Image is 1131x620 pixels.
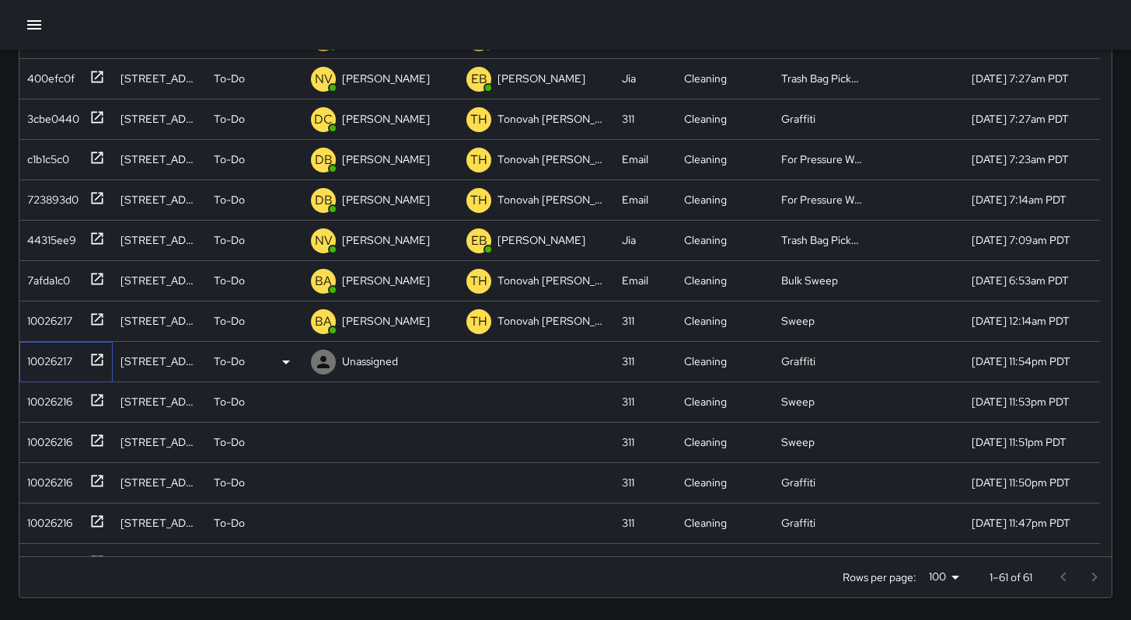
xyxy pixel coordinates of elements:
[342,71,430,86] p: [PERSON_NAME]
[120,394,198,409] div: 1048 Folsom Street
[214,313,245,329] p: To-Do
[470,110,487,129] p: TH
[21,549,72,571] div: 10026216
[214,475,245,490] p: To-Do
[315,312,332,331] p: BA
[972,556,1070,571] div: 9/15/2025, 11:45pm PDT
[781,394,815,409] div: Sweep
[972,394,1070,409] div: 9/15/2025, 11:53pm PDT
[684,273,727,288] div: Cleaning
[342,111,430,127] p: [PERSON_NAME]
[781,232,863,248] div: Trash Bag Pickup
[781,111,815,127] div: Graffiti
[781,192,863,207] div: For Pressure Washer
[923,566,965,588] div: 100
[120,354,198,369] div: 164 Russ Street
[781,475,815,490] div: Graffiti
[684,354,727,369] div: Cleaning
[315,70,333,89] p: NV
[315,151,333,169] p: DB
[342,152,430,167] p: [PERSON_NAME]
[315,191,333,210] p: DB
[497,152,606,167] p: Tonovah [PERSON_NAME]
[684,475,727,490] div: Cleaning
[120,313,198,329] div: 57 Columbia Square Street
[781,313,815,329] div: Sweep
[315,232,333,250] p: NV
[781,515,815,531] div: Graffiti
[497,71,585,86] p: [PERSON_NAME]
[342,273,430,288] p: [PERSON_NAME]
[471,70,487,89] p: EB
[21,186,79,207] div: 723893d0
[497,192,606,207] p: Tonovah [PERSON_NAME]
[120,111,198,127] div: 22 Russ Street
[21,64,75,86] div: 400efc0f
[684,111,727,127] div: Cleaning
[781,273,838,288] div: Bulk Sweep
[972,273,1069,288] div: 9/16/2025, 6:53am PDT
[214,394,245,409] p: To-Do
[972,111,1069,127] div: 9/16/2025, 7:27am PDT
[781,556,841,571] div: Code Brown
[214,111,245,127] p: To-Do
[214,556,245,571] p: To-Do
[315,272,332,291] p: BA
[972,232,1070,248] div: 9/16/2025, 7:09am PDT
[471,232,487,250] p: EB
[622,475,634,490] div: 311
[684,394,727,409] div: Cleaning
[972,152,1069,167] div: 9/16/2025, 7:23am PDT
[214,273,245,288] p: To-Do
[781,354,815,369] div: Graffiti
[214,152,245,167] p: To-Do
[684,71,727,86] div: Cleaning
[21,388,72,409] div: 10026216
[470,312,487,331] p: TH
[120,152,198,167] div: 45 Juniper Street
[21,307,72,329] div: 10026217
[21,347,72,369] div: 10026217
[21,428,72,450] div: 10026216
[497,313,606,329] p: Tonovah [PERSON_NAME]
[120,192,198,207] div: 288 9th Street
[497,273,606,288] p: Tonovah [PERSON_NAME]
[684,232,727,248] div: Cleaning
[684,515,727,531] div: Cleaning
[990,569,1032,585] p: 1–61 of 61
[622,434,634,450] div: 311
[972,192,1066,207] div: 9/16/2025, 7:14am PDT
[497,232,585,248] p: [PERSON_NAME]
[622,232,636,248] div: Jia
[972,354,1070,369] div: 9/15/2025, 11:54pm PDT
[972,475,1070,490] div: 9/15/2025, 11:50pm PDT
[21,226,76,248] div: 44315ee9
[470,151,487,169] p: TH
[214,515,245,531] p: To-Do
[622,354,634,369] div: 311
[684,434,727,450] div: Cleaning
[622,273,648,288] div: Email
[21,105,79,127] div: 3cbe0440
[120,71,198,86] div: 1601 Folsom Street
[21,266,70,288] div: 7afda1c0
[972,515,1070,531] div: 9/15/2025, 11:47pm PDT
[342,313,430,329] p: [PERSON_NAME]
[684,152,727,167] div: Cleaning
[684,192,727,207] div: Cleaning
[622,394,634,409] div: 311
[21,145,69,167] div: c1b1c5c0
[120,434,198,450] div: 192 Russ Street
[497,111,606,127] p: Tonovah [PERSON_NAME]
[622,556,634,571] div: 311
[120,515,198,531] div: 195 7th Street
[120,556,198,571] div: 121 7th Street
[342,192,430,207] p: [PERSON_NAME]
[843,569,916,585] p: Rows per page:
[781,152,863,167] div: For Pressure Washer
[120,273,198,288] div: 139 Harriet Street
[972,434,1066,450] div: 9/15/2025, 11:51pm PDT
[622,192,648,207] div: Email
[214,434,245,450] p: To-Do
[684,313,727,329] div: Cleaning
